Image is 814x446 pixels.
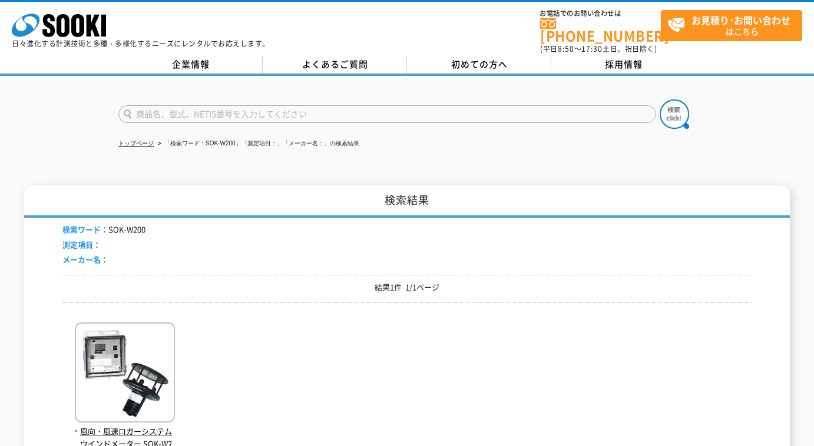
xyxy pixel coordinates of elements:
[263,56,407,74] a: よくあるご質問
[661,10,802,41] a: お見積り･お問い合わせはこちら
[581,44,603,54] span: 17:30
[660,99,689,129] img: btn_search.png
[62,254,108,265] span: メーカー名：
[155,138,359,150] li: 「検索ワード：SOK-W200」「測定項目：」「メーカー名：」の検索結果
[75,322,175,425] img: SOK-W200
[118,56,263,74] a: 企業情報
[558,44,574,54] span: 8:50
[451,58,508,71] span: 初めての方へ
[62,224,108,235] span: 検索ワード：
[551,56,696,74] a: 採用情報
[540,10,661,17] span: お電話でのお問い合わせは
[12,40,270,47] p: 日々進化する計測技術と多種・多様化するニーズにレンタルでお応えします。
[691,13,790,27] strong: お見積り･お問い合わせ
[62,239,101,250] span: 測定項目：
[667,11,802,40] span: はこちら
[540,44,657,54] span: (平日 ～ 土日、祝日除く)
[118,140,154,147] a: トップページ
[407,56,551,74] a: 初めての方へ
[118,105,656,123] input: 商品名、型式、NETIS番号を入力してください
[62,281,752,294] p: 結果1件 1/1ページ
[540,18,661,42] a: [PHONE_NUMBER]
[62,224,145,236] li: SOK-W200
[24,185,790,218] h1: 検索結果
